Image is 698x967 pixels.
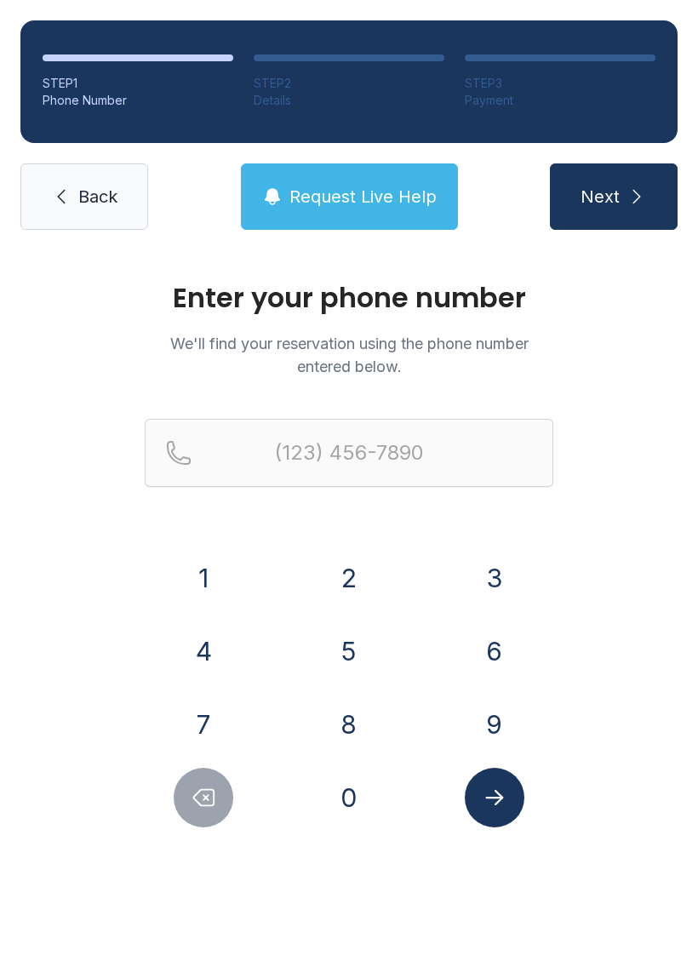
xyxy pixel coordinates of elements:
[465,621,524,681] button: 6
[319,768,379,827] button: 0
[43,92,233,109] div: Phone Number
[174,621,233,681] button: 4
[254,75,444,92] div: STEP 2
[43,75,233,92] div: STEP 1
[465,548,524,608] button: 3
[174,768,233,827] button: Delete number
[145,332,553,378] p: We'll find your reservation using the phone number entered below.
[78,185,117,209] span: Back
[289,185,437,209] span: Request Live Help
[254,92,444,109] div: Details
[145,419,553,487] input: Reservation phone number
[465,92,655,109] div: Payment
[465,75,655,92] div: STEP 3
[465,695,524,754] button: 9
[581,185,620,209] span: Next
[319,695,379,754] button: 8
[145,284,553,312] h1: Enter your phone number
[465,768,524,827] button: Submit lookup form
[319,621,379,681] button: 5
[174,548,233,608] button: 1
[319,548,379,608] button: 2
[174,695,233,754] button: 7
